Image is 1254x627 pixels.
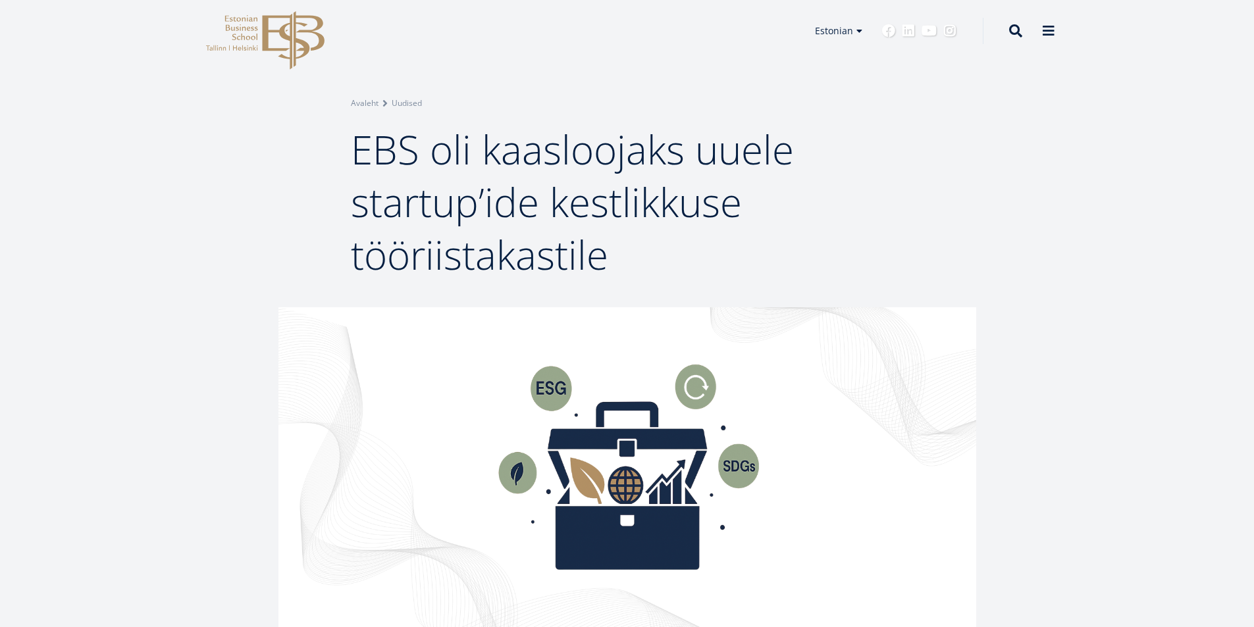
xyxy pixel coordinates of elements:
[943,24,956,38] a: Instagram
[351,122,794,282] span: EBS oli kaasloojaks uuele startup’ide kestlikkuse tööriistakastile
[922,24,937,38] a: Youtube
[902,24,915,38] a: Linkedin
[882,24,895,38] a: Facebook
[351,97,379,110] a: Avaleht
[392,97,422,110] a: Uudised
